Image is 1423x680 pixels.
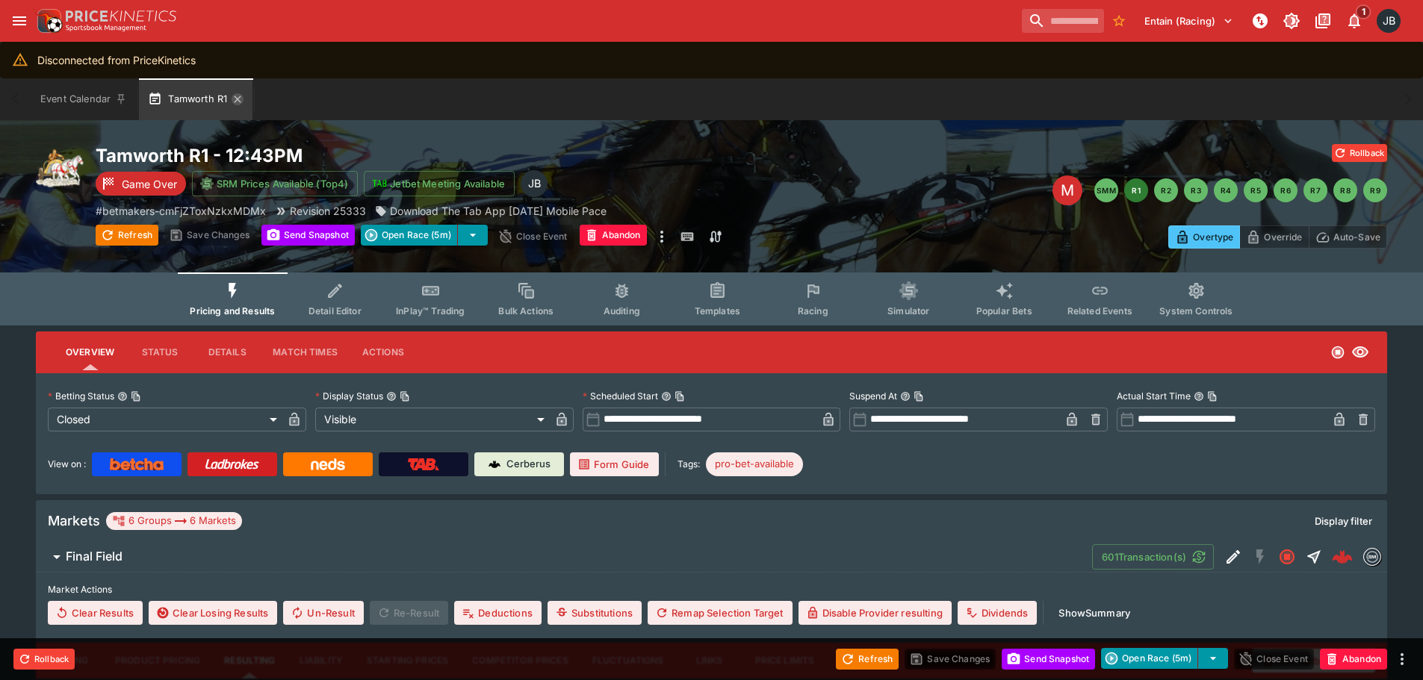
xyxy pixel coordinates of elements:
p: Auto-Save [1333,229,1380,245]
div: 6 Groups 6 Markets [112,512,236,530]
button: R8 [1333,178,1357,202]
div: Download The Tab App Today Mobile Pace [375,203,607,219]
button: Select Tenant [1135,9,1242,33]
span: Simulator [887,305,929,316]
button: Clear Losing Results [149,601,277,625]
div: Disconnected from PriceKinetics [37,46,196,74]
span: Auditing [604,305,640,316]
span: System Controls [1159,305,1233,316]
button: Display StatusCopy To Clipboard [386,391,397,402]
button: Deductions [454,601,542,625]
button: Disable Provider resulting [799,601,952,625]
button: Auto-Save [1309,225,1387,249]
svg: Closed [1330,345,1345,360]
button: ShowSummary [1050,601,1139,625]
input: search [1022,9,1104,33]
button: Refresh [96,225,158,246]
button: No Bookmarks [1107,9,1131,33]
button: Rollback [1332,144,1387,162]
div: betmakers [1363,548,1381,566]
div: Josh Brown [1377,9,1401,33]
button: NOT Connected to PK [1247,7,1274,34]
button: SRM Prices Available (Top4) [192,171,358,196]
button: Details [193,334,261,370]
button: Betting StatusCopy To Clipboard [117,391,128,402]
div: Start From [1168,225,1387,249]
a: de75c3c4-50da-4ff5-a82e-b5186435743a [1327,542,1357,572]
button: SMM [1094,178,1118,202]
span: Bulk Actions [498,305,554,316]
h6: Final Field [66,549,123,564]
button: Copy To Clipboard [400,391,410,402]
h5: Markets [48,512,100,529]
div: split button [1101,648,1228,669]
p: Betting Status [48,390,114,402]
button: Scheduled StartCopy To Clipboard [661,391,672,402]
a: Cerberus [474,452,564,476]
span: Mark an event as closed and abandoned. [580,227,647,242]
button: R4 [1214,178,1238,202]
p: Game Over [122,176,177,192]
button: R1 [1124,178,1148,202]
button: Clear Results [48,601,143,625]
button: Abandon [1320,649,1387,670]
span: Popular Bets [976,305,1032,316]
img: Betcha [110,458,164,470]
span: Pricing and Results [190,305,275,316]
button: Abandon [580,225,647,246]
span: Un-Result [283,601,363,625]
img: TabNZ [408,458,439,470]
span: Templates [695,305,740,316]
svg: Closed [1278,548,1296,566]
button: Match Times [261,334,350,370]
button: open drawer [6,7,33,34]
button: Status [126,334,193,370]
label: View on : [48,452,86,476]
button: Rollback [13,649,75,670]
button: Refresh [836,649,899,670]
button: R9 [1363,178,1387,202]
span: Re-Result [370,601,448,625]
button: Send Snapshot [261,225,355,246]
img: PriceKinetics Logo [33,6,63,36]
div: Edit Meeting [1052,175,1082,205]
button: R5 [1244,178,1268,202]
img: Sportsbook Management [66,25,146,31]
button: Josh Brown [1372,4,1405,37]
button: 601Transaction(s) [1092,544,1214,570]
button: Send Snapshot [1002,649,1095,670]
button: R2 [1154,178,1178,202]
button: more [1393,650,1411,668]
a: Form Guide [570,452,659,476]
img: Ladbrokes [205,458,259,470]
span: 1 [1356,4,1371,19]
div: de75c3c4-50da-4ff5-a82e-b5186435743a [1332,546,1353,567]
button: Documentation [1309,7,1336,34]
p: Download The Tab App [DATE] Mobile Pace [390,203,607,219]
div: Visible [315,408,550,431]
button: Substitutions [548,601,642,625]
span: Detail Editor [309,305,362,316]
div: Josh Brown [521,170,548,197]
button: R3 [1184,178,1208,202]
p: Cerberus [506,457,551,472]
button: Open Race (5m) [361,225,458,246]
button: more [653,225,671,249]
img: PriceKinetics [66,10,176,22]
img: harness_racing.png [36,144,84,192]
label: Tags: [678,452,700,476]
p: Actual Start Time [1117,390,1191,402]
img: jetbet-logo.svg [372,176,387,191]
button: R6 [1274,178,1298,202]
div: split button [361,225,488,246]
button: Actual Start TimeCopy To Clipboard [1194,391,1204,402]
svg: Visible [1351,343,1369,361]
span: Mark an event as closed and abandoned. [1320,650,1387,665]
button: Suspend AtCopy To Clipboard [900,391,911,402]
button: Edit Detail [1220,543,1247,570]
button: Copy To Clipboard [675,391,685,402]
div: Closed [48,408,282,431]
button: select merge strategy [458,225,488,246]
p: Display Status [315,390,383,402]
p: Scheduled Start [583,390,658,402]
